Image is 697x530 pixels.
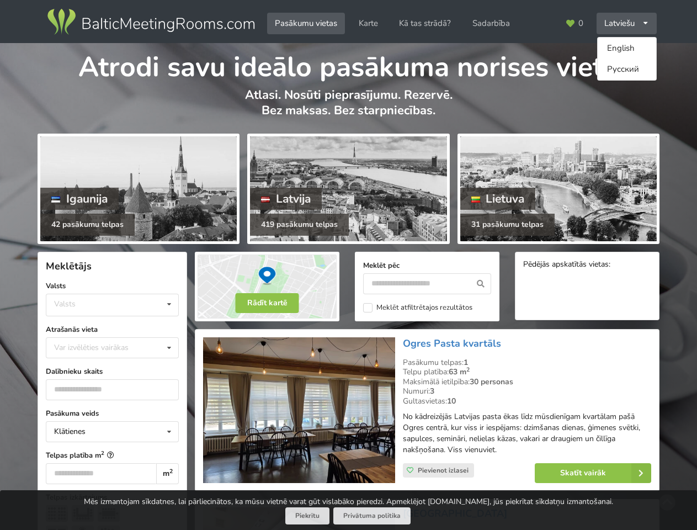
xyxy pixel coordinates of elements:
[351,13,386,34] a: Karte
[250,214,349,236] div: 419 pasākumu telpas
[250,188,322,210] div: Latvija
[45,7,257,38] img: Baltic Meeting Rooms
[457,134,659,244] a: Lietuva 31 pasākumu telpas
[169,467,173,475] sup: 2
[430,386,434,396] strong: 3
[267,13,345,34] a: Pasākumu vietas
[363,260,491,271] label: Meklēt pēc
[363,303,472,312] label: Meklēt atfiltrētajos rezultātos
[418,466,469,475] span: Pievienot izlasei
[38,43,659,85] h1: Atrodi savu ideālo pasākuma norises vietu
[464,357,468,368] strong: 1
[195,252,339,321] img: Rādīt kartē
[403,358,651,368] div: Pasākumu telpas:
[247,134,449,244] a: Latvija 419 pasākumu telpas
[460,214,555,236] div: 31 pasākumu telpas
[447,396,456,406] strong: 10
[403,411,651,455] p: No kādreizējās Latvijas pasta ēkas līdz mūsdienīgam kvartālam pašā Ogres centrā, kur viss ir iesp...
[156,463,179,484] div: m
[523,260,651,271] div: Pēdējās apskatītās vietas:
[598,59,656,81] a: Русский
[333,507,411,524] a: Privātuma politika
[403,367,651,377] div: Telpu platība:
[46,280,179,291] label: Valsts
[46,408,179,419] label: Pasākuma veids
[403,396,651,406] div: Gultasvietas:
[38,87,659,130] p: Atlasi. Nosūti pieprasījumu. Rezervē. Bez maksas. Bez starpniecības.
[403,377,651,387] div: Maksimālā ietilpība:
[203,337,395,484] img: Svinību telpa | Ogre | Ogres Pasta kvartāls
[51,341,153,354] div: Var izvēlēties vairākas
[535,463,651,483] a: Skatīt vairāk
[597,13,657,34] div: Latviešu
[40,188,119,210] div: Igaunija
[46,324,179,335] label: Atrašanās vieta
[403,386,651,396] div: Numuri:
[466,365,470,374] sup: 2
[236,293,299,313] button: Rādīt kartē
[460,188,536,210] div: Lietuva
[101,449,104,457] sup: 2
[40,214,135,236] div: 42 pasākumu telpas
[46,366,179,377] label: Dalībnieku skaits
[465,13,518,34] a: Sadarbība
[598,38,656,59] a: English
[54,299,76,309] div: Valsts
[54,428,86,436] div: Klātienes
[403,337,501,350] a: Ogres Pasta kvartāls
[46,450,179,461] label: Telpas platība m
[470,377,513,387] strong: 30 personas
[46,259,92,273] span: Meklētājs
[38,134,240,244] a: Igaunija 42 pasākumu telpas
[285,507,329,524] button: Piekrītu
[449,367,470,377] strong: 63 m
[578,19,583,28] span: 0
[391,13,459,34] a: Kā tas strādā?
